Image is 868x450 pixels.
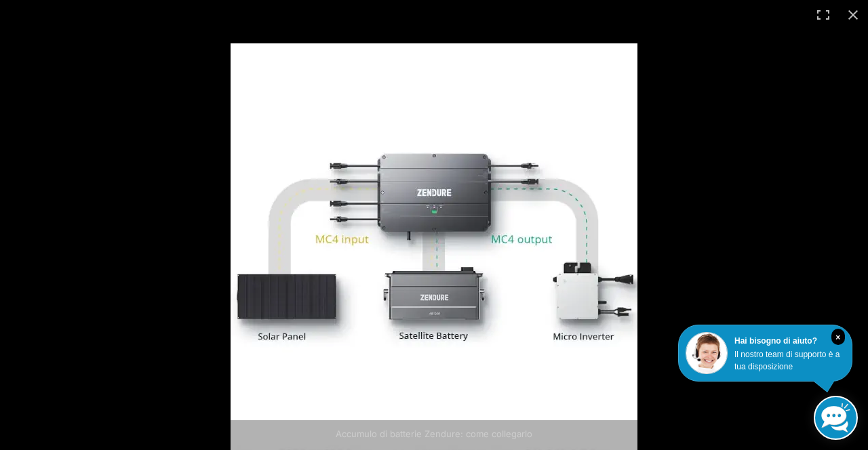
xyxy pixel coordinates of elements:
[835,333,840,342] font: ×
[292,420,576,447] div: Accumulo di batterie Zendure: come collegarlo
[734,336,817,346] font: Hai bisogno di aiuto?
[686,332,728,374] img: Assistenza clienti
[831,329,845,345] i: Vicino
[231,43,637,450] img: Zendure-Batteriespeicher-wie-anschliessen.webp
[734,350,840,371] font: Il nostro team di supporto è a tua disposizione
